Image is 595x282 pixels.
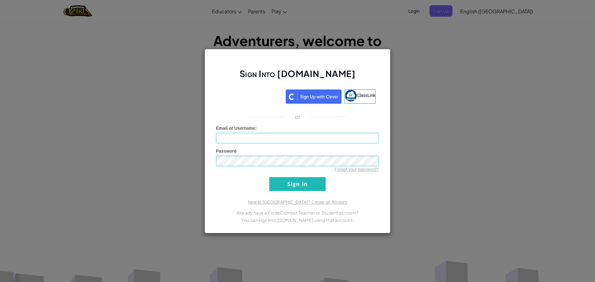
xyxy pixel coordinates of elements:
p: or [295,113,301,120]
a: New to [GEOGRAPHIC_DATA]? Create an Account [248,200,347,205]
iframe: Sign in with Google Button [216,89,286,102]
a: Forgot your password? [335,167,379,172]
img: classlink-logo-small.png [345,90,357,102]
p: Already have a CodeCombat Teacher or Student account? [216,209,379,216]
span: ClassLink [357,93,376,98]
input: Sign In [269,177,326,191]
span: Password [216,149,236,154]
img: clever_sso_button@2x.png [286,89,342,104]
h2: Sign Into [DOMAIN_NAME] [216,68,379,86]
label: : [216,125,257,131]
p: You can sign into [DOMAIN_NAME] using that account. [216,216,379,224]
span: Email or Username [216,126,255,131]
